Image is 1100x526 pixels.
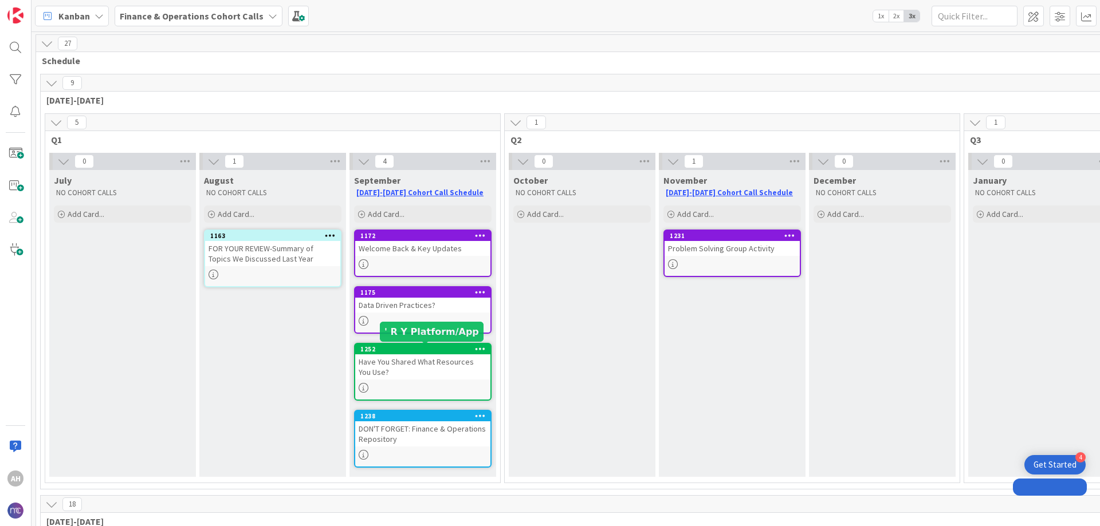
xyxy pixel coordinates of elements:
span: Add Card... [677,209,714,219]
span: 0 [993,155,1013,168]
a: 1252Have You Shared What Resources You Use? [354,343,492,401]
span: 1x [873,10,889,22]
div: 1252 [355,344,490,354]
div: Open Get Started checklist, remaining modules: 4 [1024,455,1086,474]
div: 1238 [360,412,490,420]
span: 4 [375,155,394,168]
a: 1163FOR YOUR REVIEW-Summary of Topics We Discussed Last Year [204,230,341,287]
span: July [54,175,72,186]
div: 1175 [360,288,490,296]
a: 1238DON'T FORGET: Finance & Operations Repository [354,410,492,468]
p: NO COHORT CALLS [816,188,949,197]
span: 1 [527,116,546,129]
img: avatar [7,503,23,519]
div: 1238DON'T FORGET: Finance & Operations Repository [355,411,490,446]
div: FOR YOUR REVIEW-Summary of Topics We Discussed Last Year [205,241,340,266]
span: 1 [684,155,704,168]
span: Add Card... [827,209,864,219]
div: Problem Solving Group Activity [665,241,800,256]
div: 1231Problem Solving Group Activity [665,231,800,256]
div: 1231 [665,231,800,241]
img: Visit kanbanzone.com [7,7,23,23]
span: 9 [62,76,82,90]
div: 1172 [360,232,490,240]
b: Finance & Operations Cohort Calls [120,10,264,22]
a: 1231Problem Solving Group Activity [663,230,801,277]
span: Add Card... [68,209,104,219]
span: 3x [904,10,920,22]
span: August [204,175,234,186]
div: 1252 [360,345,490,353]
span: 27 [58,37,77,50]
a: [DATE]-[DATE] Cohort Call Schedule [356,188,484,197]
div: Data Driven Practices? [355,298,490,313]
div: 1163 [210,232,340,240]
span: 0 [74,155,94,168]
div: 1163 [205,231,340,241]
div: 1172Welcome Back & Key Updates [355,231,490,256]
div: 1231 [670,232,800,240]
div: Welcome Back & Key Updates [355,241,490,256]
span: Add Card... [527,209,564,219]
span: October [513,175,548,186]
div: 1175Data Driven Practices? [355,287,490,313]
span: 2x [889,10,904,22]
p: NO COHORT CALLS [516,188,649,197]
span: Q2 [510,134,945,145]
span: January [973,175,1007,186]
input: Quick Filter... [932,6,1017,26]
a: 1175Data Driven Practices? [354,286,492,334]
p: NO COHORT CALLS [56,188,189,197]
div: Get Started [1034,459,1077,470]
span: 0 [534,155,553,168]
span: Add Card... [218,209,254,219]
a: [DATE]-[DATE] Cohort Call Schedule [666,188,793,197]
span: November [663,175,707,186]
div: 1238 [355,411,490,421]
div: 1175 [355,287,490,298]
div: AH [7,470,23,487]
div: 1252Have You Shared What Resources You Use? [355,344,490,379]
div: DON'T FORGET: Finance & Operations Repository [355,421,490,446]
span: December [814,175,856,186]
span: Add Card... [368,209,404,219]
p: NO COHORT CALLS [206,188,339,197]
div: 1163FOR YOUR REVIEW-Summary of Topics We Discussed Last Year [205,231,340,266]
div: 1172 [355,231,490,241]
div: 4 [1075,452,1086,462]
span: 18 [62,497,82,511]
h5: ' R Y Platform/App [384,326,479,337]
span: Q1 [51,134,486,145]
div: Have You Shared What Resources You Use? [355,354,490,379]
span: 0 [834,155,854,168]
span: Add Card... [987,209,1023,219]
span: 1 [225,155,244,168]
a: 1172Welcome Back & Key Updates [354,230,492,277]
span: 1 [986,116,1005,129]
span: Kanban [58,9,90,23]
span: 5 [67,116,87,129]
span: September [354,175,400,186]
